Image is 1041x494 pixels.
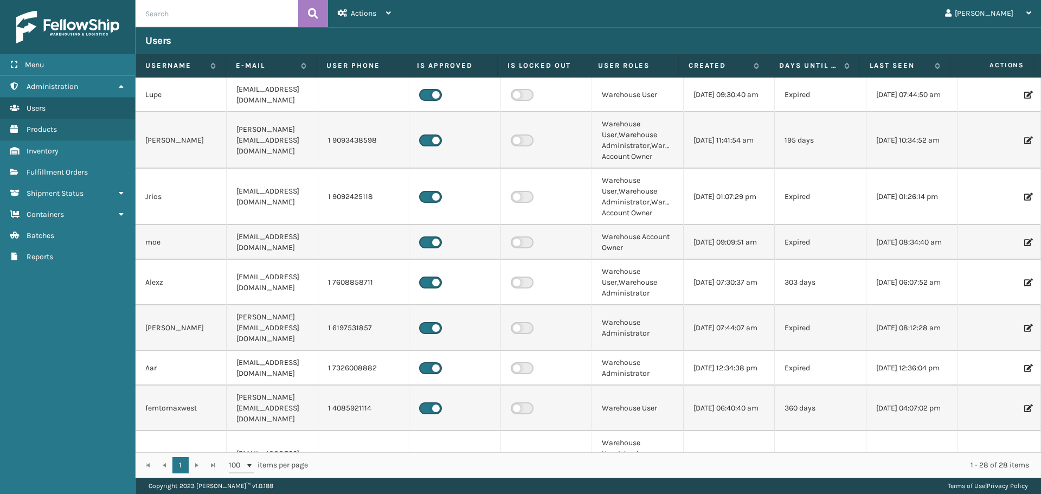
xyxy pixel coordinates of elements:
label: E-mail [236,61,295,70]
td: [DATE] 01:07:29 pm [684,169,775,225]
td: Warehouse User,Warehouse Administrator,Warehouse Account Owner [592,431,683,487]
h3: Users [145,34,171,47]
td: [DATE] 08:12:28 am [866,305,958,351]
label: User Roles [598,61,669,70]
td: Warehouse User,Warehouse Administrator,Warehouse Account Owner [592,169,683,225]
td: 360 days [775,386,866,431]
td: CSantana [136,431,227,487]
i: Edit [1024,137,1031,144]
td: [DATE] 10:34:52 am [866,112,958,169]
td: Warehouse Administrator [592,305,683,351]
td: Expired [775,169,866,225]
label: User phone [326,61,397,70]
span: Actions [954,56,1031,74]
i: Edit [1024,324,1031,332]
td: [DATE] 12:36:04 pm [866,351,958,386]
td: [DATE] 09:09:51 am [684,225,775,260]
td: 1 9093438598 [318,112,409,169]
a: Terms of Use [948,482,985,490]
td: [EMAIL_ADDRESS][DOMAIN_NAME] [227,431,318,487]
td: [DATE] 06:40:40 am [684,386,775,431]
p: Copyright 2023 [PERSON_NAME]™ v 1.0.188 [149,478,273,494]
label: Days until password expires [779,61,839,70]
i: Edit [1024,405,1031,412]
td: Warehouse Administrator [592,351,683,386]
span: Actions [351,9,376,18]
label: Is Approved [417,61,487,70]
i: Edit [1024,193,1031,201]
td: Warehouse User [592,78,683,112]
span: Menu [25,60,44,69]
td: [PERSON_NAME][EMAIL_ADDRESS][DOMAIN_NAME] [227,112,318,169]
td: [EMAIL_ADDRESS][DOMAIN_NAME] [227,225,318,260]
td: Alexz [136,260,227,305]
td: [DATE] 06:07:52 am [866,260,958,305]
td: Warehouse Account Owner [592,225,683,260]
td: 1 7608858711 [318,260,409,305]
td: [PERSON_NAME] [136,305,227,351]
i: Edit [1024,239,1031,246]
td: Warehouse User,Warehouse Administrator,Warehouse Account Owner [592,112,683,169]
td: femtomaxwest [136,386,227,431]
label: Is Locked Out [507,61,578,70]
td: [DATE] 01:02:57 pm [684,431,775,487]
td: [EMAIL_ADDRESS][DOMAIN_NAME] [227,78,318,112]
td: 1 6197531857 [318,305,409,351]
td: [DATE] 07:30:37 am [684,260,775,305]
td: [DATE] 04:07:02 pm [866,431,958,487]
td: [PERSON_NAME] [136,112,227,169]
span: Reports [27,252,53,261]
td: Jrios [136,169,227,225]
span: Administration [27,82,78,91]
td: [EMAIL_ADDRESS][DOMAIN_NAME] [227,260,318,305]
span: 100 [229,460,245,471]
td: moe [136,225,227,260]
td: [PERSON_NAME][EMAIL_ADDRESS][DOMAIN_NAME] [227,386,318,431]
td: [PERSON_NAME][EMAIL_ADDRESS][DOMAIN_NAME] [227,305,318,351]
td: 195 days [775,112,866,169]
td: [EMAIL_ADDRESS][DOMAIN_NAME] [227,351,318,386]
td: [DATE] 04:07:02 pm [866,386,958,431]
td: Expired [775,305,866,351]
td: 1 7326008882 [318,351,409,386]
i: Edit [1024,279,1031,286]
label: Last Seen [870,61,929,70]
td: Aar [136,351,227,386]
td: Warehouse User [592,386,683,431]
i: Edit [1024,91,1031,99]
td: [DATE] 07:44:50 am [866,78,958,112]
td: Expired [775,225,866,260]
td: [DATE] 07:44:07 am [684,305,775,351]
i: Edit [1024,364,1031,372]
td: [DATE] 11:41:54 am [684,112,775,169]
td: Warehouse User,Warehouse Administrator [592,260,683,305]
td: Expired [775,351,866,386]
label: Created [689,61,748,70]
span: Users [27,104,46,113]
td: 1 9518074834 [318,431,409,487]
td: [DATE] 08:34:40 am [866,225,958,260]
span: Inventory [27,146,59,156]
td: [DATE] 09:30:40 am [684,78,775,112]
td: Expired [775,78,866,112]
td: [DATE] 01:26:14 pm [866,169,958,225]
div: 1 - 28 of 28 items [323,460,1029,471]
td: Expired [775,431,866,487]
span: Fulfillment Orders [27,168,88,177]
td: 303 days [775,260,866,305]
label: Username [145,61,205,70]
span: Products [27,125,57,134]
td: [DATE] 12:34:38 pm [684,351,775,386]
img: logo [16,11,119,43]
a: Privacy Policy [987,482,1028,490]
a: 1 [172,457,189,473]
span: Batches [27,231,54,240]
div: | [948,478,1028,494]
span: Containers [27,210,64,219]
td: 1 4085921114 [318,386,409,431]
span: items per page [229,457,308,473]
td: Lupe [136,78,227,112]
td: 1 9092425118 [318,169,409,225]
span: Shipment Status [27,189,83,198]
td: [EMAIL_ADDRESS][DOMAIN_NAME] [227,169,318,225]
